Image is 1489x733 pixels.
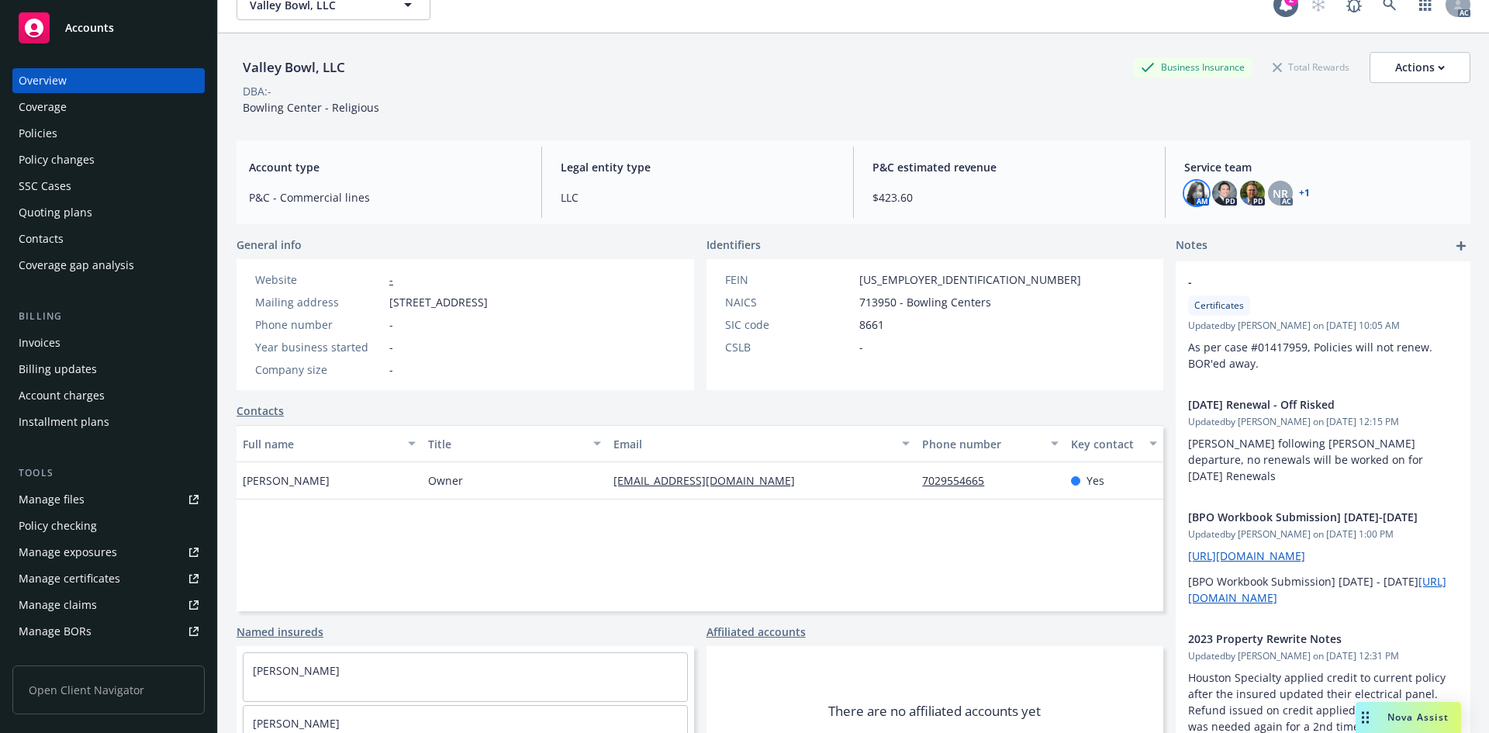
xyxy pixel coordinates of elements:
[872,159,1146,175] span: P&C estimated revenue
[725,316,853,333] div: SIC code
[19,147,95,172] div: Policy changes
[12,309,205,324] div: Billing
[1133,57,1252,77] div: Business Insurance
[255,361,383,378] div: Company size
[428,472,463,489] span: Owner
[243,472,330,489] span: [PERSON_NAME]
[607,425,916,462] button: Email
[243,100,379,115] span: Bowling Center - Religious
[249,189,523,206] span: P&C - Commercial lines
[1299,188,1310,198] a: +1
[12,253,205,278] a: Coverage gap analysis
[12,540,205,565] a: Manage exposures
[12,95,205,119] a: Coverage
[725,294,853,310] div: NAICS
[1188,649,1458,663] span: Updated by [PERSON_NAME] on [DATE] 12:31 PM
[389,339,393,355] span: -
[706,624,806,640] a: Affiliated accounts
[249,159,523,175] span: Account type
[237,403,284,419] a: Contacts
[12,147,205,172] a: Policy changes
[19,121,57,146] div: Policies
[12,465,205,481] div: Tools
[253,663,340,678] a: [PERSON_NAME]
[19,226,64,251] div: Contacts
[12,619,205,644] a: Manage BORs
[19,68,67,93] div: Overview
[19,253,134,278] div: Coverage gap analysis
[1188,509,1418,525] span: [BPO Workbook Submission] [DATE]-[DATE]
[12,566,205,591] a: Manage certificates
[243,83,271,99] div: DBA: -
[1356,702,1375,733] div: Drag to move
[1188,319,1458,333] span: Updated by [PERSON_NAME] on [DATE] 10:05 AM
[1452,237,1470,255] a: add
[12,226,205,251] a: Contacts
[922,436,1041,452] div: Phone number
[19,95,67,119] div: Coverage
[12,174,205,199] a: SSC Cases
[1188,274,1418,290] span: -
[922,473,997,488] a: 7029554665
[1188,396,1418,413] span: [DATE] Renewal - Off Risked
[19,200,92,225] div: Quoting plans
[916,425,1064,462] button: Phone number
[1273,185,1288,202] span: NR
[19,410,109,434] div: Installment plans
[613,473,807,488] a: [EMAIL_ADDRESS][DOMAIN_NAME]
[1176,496,1470,618] div: [BPO Workbook Submission] [DATE]-[DATE]Updatedby [PERSON_NAME] on [DATE] 1:00 PM[URL][DOMAIN_NAME...
[255,294,383,310] div: Mailing address
[12,330,205,355] a: Invoices
[19,645,136,670] div: Summary of insurance
[1194,299,1244,313] span: Certificates
[12,383,205,408] a: Account charges
[428,436,584,452] div: Title
[828,702,1041,721] span: There are no affiliated accounts yet
[1240,181,1265,206] img: photo
[725,271,853,288] div: FEIN
[1188,631,1418,647] span: 2023 Property Rewrite Notes
[19,174,71,199] div: SSC Cases
[19,513,97,538] div: Policy checking
[19,593,97,617] div: Manage claims
[255,271,383,288] div: Website
[12,68,205,93] a: Overview
[1188,415,1458,429] span: Updated by [PERSON_NAME] on [DATE] 12:15 PM
[725,339,853,355] div: CSLB
[613,436,893,452] div: Email
[12,200,205,225] a: Quoting plans
[237,57,351,78] div: Valley Bowl, LLC
[859,316,884,333] span: 8661
[1188,573,1458,606] p: [BPO Workbook Submission] [DATE] - [DATE]
[1065,425,1163,462] button: Key contact
[1188,436,1426,483] span: [PERSON_NAME] following [PERSON_NAME] departure, no renewals will be worked on for [DATE] Renewals
[19,383,105,408] div: Account charges
[1176,237,1207,255] span: Notes
[12,593,205,617] a: Manage claims
[12,513,205,538] a: Policy checking
[12,6,205,50] a: Accounts
[243,436,399,452] div: Full name
[19,540,117,565] div: Manage exposures
[1212,181,1237,206] img: photo
[1176,261,1470,384] div: -CertificatesUpdatedby [PERSON_NAME] on [DATE] 10:05 AMAs per case #01417959, Policies will not r...
[255,339,383,355] div: Year business started
[255,316,383,333] div: Phone number
[1265,57,1357,77] div: Total Rewards
[12,666,205,714] span: Open Client Navigator
[1370,52,1470,83] button: Actions
[1188,548,1305,563] a: [URL][DOMAIN_NAME]
[12,487,205,512] a: Manage files
[19,330,60,355] div: Invoices
[19,357,97,382] div: Billing updates
[19,566,120,591] div: Manage certificates
[12,357,205,382] a: Billing updates
[872,189,1146,206] span: $423.60
[1176,384,1470,496] div: [DATE] Renewal - Off RiskedUpdatedby [PERSON_NAME] on [DATE] 12:15 PM[PERSON_NAME] following [PER...
[1184,181,1209,206] img: photo
[12,410,205,434] a: Installment plans
[19,619,92,644] div: Manage BORs
[859,339,863,355] span: -
[237,624,323,640] a: Named insureds
[422,425,607,462] button: Title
